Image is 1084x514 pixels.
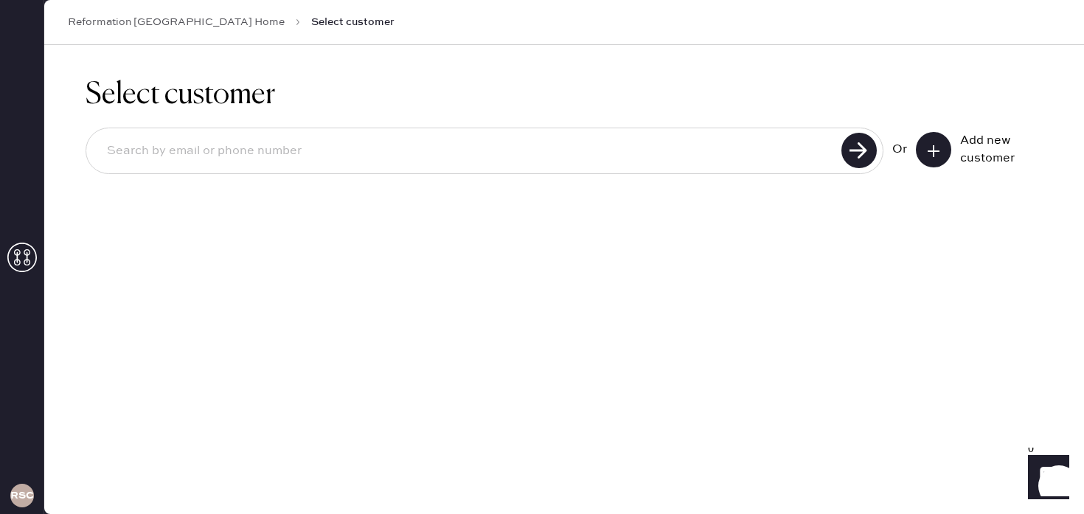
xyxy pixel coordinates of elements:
[892,141,907,159] div: Or
[68,15,285,29] a: Reformation [GEOGRAPHIC_DATA] Home
[95,134,837,168] input: Search by email or phone number
[960,132,1034,167] div: Add new customer
[311,15,395,29] span: Select customer
[1014,448,1077,511] iframe: Front Chat
[86,77,1043,113] h1: Select customer
[10,490,34,501] h3: RSCA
